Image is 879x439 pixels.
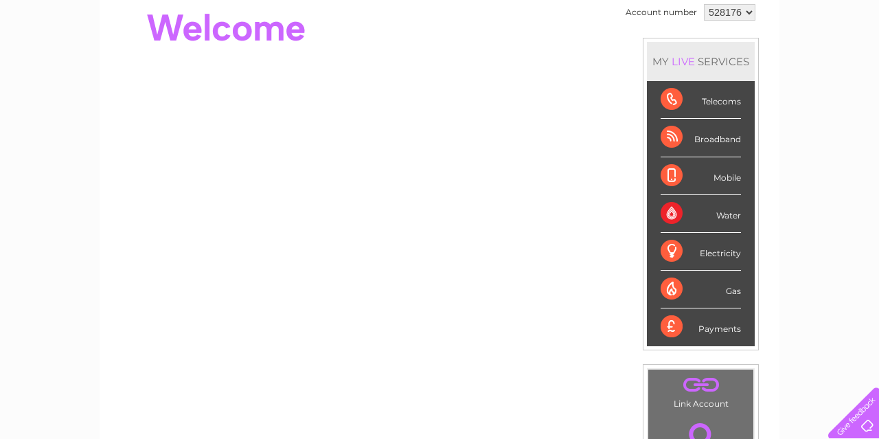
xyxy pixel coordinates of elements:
div: Mobile [661,157,741,195]
img: logo.png [31,36,101,78]
div: Payments [661,308,741,346]
td: Account number [622,1,700,24]
div: Broadband [661,119,741,157]
a: Log out [834,58,866,69]
div: Water [661,195,741,233]
div: Gas [661,271,741,308]
a: . [652,373,750,397]
div: Electricity [661,233,741,271]
a: 0333 014 3131 [620,7,715,24]
a: Energy [672,58,702,69]
div: MY SERVICES [647,42,755,81]
a: Blog [760,58,779,69]
div: LIVE [669,55,698,68]
a: Telecoms [710,58,751,69]
a: Water [637,58,663,69]
td: Link Account [648,369,754,412]
a: Contact [788,58,821,69]
div: Telecoms [661,81,741,119]
div: Clear Business is a trading name of Verastar Limited (registered in [GEOGRAPHIC_DATA] No. 3667643... [116,8,765,67]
